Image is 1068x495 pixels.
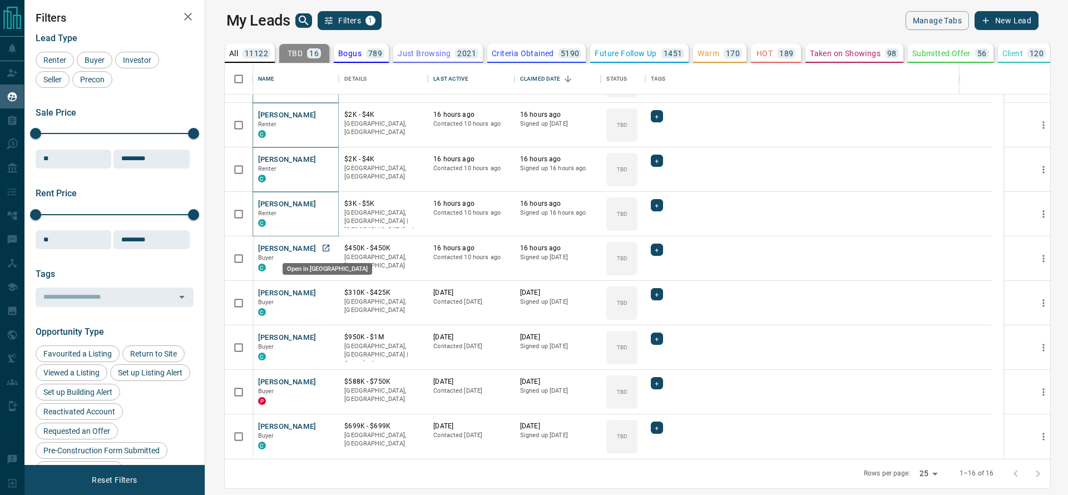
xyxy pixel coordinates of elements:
span: Investor [119,56,155,65]
div: + [651,422,662,434]
p: Contacted 10 hours ago [433,209,509,217]
h1: My Leads [226,12,290,29]
p: $588K - $750K [344,377,422,387]
span: Seller [39,75,66,84]
button: [PERSON_NAME] [258,244,317,254]
div: Precon [72,71,112,88]
p: 1451 [664,49,683,57]
p: $2K - $4K [344,155,422,164]
button: [PERSON_NAME] [258,288,317,299]
p: Signed up 16 hours ago [520,209,596,217]
div: Tags [645,63,991,95]
p: 16 hours ago [433,199,509,209]
div: condos.ca [258,264,266,271]
p: [DATE] [433,377,509,387]
button: [PERSON_NAME] [258,155,317,165]
span: Buyer [258,432,274,439]
p: [GEOGRAPHIC_DATA], [GEOGRAPHIC_DATA] [344,298,422,315]
button: more [1035,206,1052,222]
p: 16 hours ago [433,155,509,164]
p: Taken on Showings [810,49,881,57]
span: Requested an Offer [39,427,114,435]
div: Seller [36,71,70,88]
div: 25 [915,466,942,482]
p: TBD [617,432,627,440]
p: [DATE] [520,422,596,431]
span: Set up Listing Alert [114,368,186,377]
p: $699K - $699K [344,422,422,431]
p: Contacted 10 hours ago [433,253,509,262]
div: + [651,288,662,300]
div: Return to Site [122,345,185,362]
div: + [651,155,662,167]
button: more [1035,339,1052,356]
div: condos.ca [258,175,266,182]
div: Investor [115,52,159,68]
span: Renter [258,210,277,217]
button: more [1035,250,1052,267]
div: Status [606,63,627,95]
p: Contacted [DATE] [433,298,509,306]
div: Details [339,63,428,95]
span: Pre-Construction Form Submitted [39,446,164,455]
p: Client [1002,49,1023,57]
button: Filters1 [318,11,382,30]
p: [GEOGRAPHIC_DATA], [GEOGRAPHIC_DATA] [344,387,422,404]
p: 16 hours ago [433,110,509,120]
p: 16 hours ago [520,244,596,253]
p: Signed up [DATE] [520,431,596,440]
p: 789 [368,49,382,57]
span: Sale Price [36,107,76,118]
div: Details [344,63,367,95]
span: Return to Site [126,349,181,358]
span: Viewed a Listing [39,368,103,377]
p: Contacted [DATE] [433,342,509,351]
div: Renter [36,52,74,68]
div: + [651,333,662,345]
p: [DATE] [520,288,596,298]
div: Set up Listing Alert [110,364,190,381]
p: Signed up [DATE] [520,253,596,262]
span: Renter [39,56,70,65]
span: Precon [76,75,108,84]
p: [DATE] [520,333,596,342]
p: $450K - $450K [344,244,422,253]
button: [PERSON_NAME] [258,199,317,210]
h2: Filters [36,11,194,24]
p: Criteria Obtained [492,49,554,57]
button: [PERSON_NAME] [258,110,317,121]
span: + [655,200,659,211]
p: Contacted [DATE] [433,387,509,395]
p: Toronto [344,342,422,368]
p: $3K - $5K [344,199,422,209]
p: TBD [617,343,627,352]
p: Bogus [338,49,362,57]
p: All [229,49,238,57]
p: Contacted [DATE] [433,431,509,440]
p: [DATE] [520,377,596,387]
p: Future Follow Up [595,49,656,57]
button: Open [174,289,190,305]
button: Reset Filters [85,471,144,489]
p: TBD [617,388,627,396]
div: Claimed Date [520,63,561,95]
p: TBD [288,49,303,57]
p: 2021 [457,49,476,57]
span: Buyer [258,299,274,306]
p: [DATE] [433,333,509,342]
div: + [651,244,662,256]
p: 16 hours ago [520,199,596,209]
span: + [655,111,659,122]
div: Tags [651,63,665,95]
p: TBD [617,165,627,174]
p: [GEOGRAPHIC_DATA], [GEOGRAPHIC_DATA] [344,164,422,181]
div: Status [601,63,645,95]
button: more [1035,428,1052,445]
span: + [655,289,659,300]
div: Name [253,63,339,95]
a: Open in New Tab [319,241,333,255]
div: Buyer [77,52,112,68]
span: Buyer [258,388,274,395]
p: TBD [617,299,627,307]
span: Opportunity Type [36,326,104,337]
